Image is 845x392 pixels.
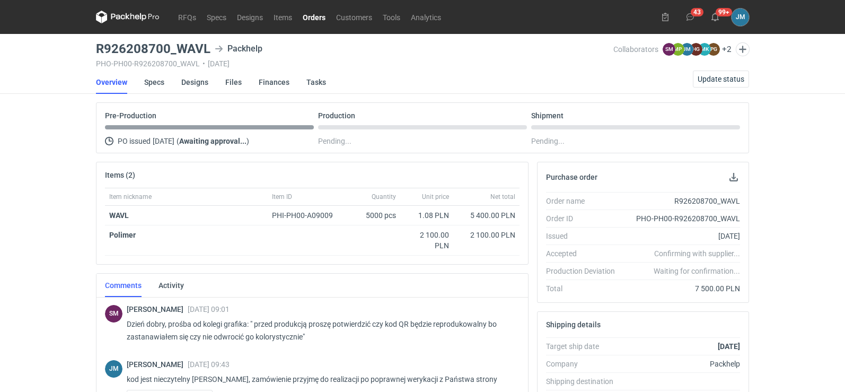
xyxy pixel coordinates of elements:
[531,111,564,120] p: Shipment
[177,137,179,145] span: (
[272,210,343,221] div: PHI-PH00-A09009
[232,11,268,23] a: Designs
[105,274,142,297] a: Comments
[663,43,675,56] figcaption: SM
[404,210,449,221] div: 1.08 PLN
[698,75,744,83] span: Update status
[306,71,326,94] a: Tasks
[188,360,230,369] span: [DATE] 09:43
[268,11,297,23] a: Items
[179,137,247,145] strong: Awaiting approval...
[188,305,230,313] span: [DATE] 09:01
[127,360,188,369] span: [PERSON_NAME]
[96,71,127,94] a: Overview
[546,359,623,369] div: Company
[623,213,740,224] div: PHO-PH00-R926208700_WAVL
[297,11,331,23] a: Orders
[457,230,515,240] div: 2 100.00 PLN
[623,283,740,294] div: 7 500.00 PLN
[546,266,623,276] div: Production Deviation
[693,71,749,88] button: Update status
[153,135,174,147] span: [DATE]
[127,318,511,343] p: Dzień dobry, prośba od kolegi grafika: " przed produkcją proszę potwierdzić czy kod QR będzie rep...
[259,71,289,94] a: Finances
[654,266,740,276] em: Waiting for confirmation...
[318,135,351,147] span: Pending...
[722,45,732,54] button: +2
[727,171,740,184] button: Download PO
[372,193,396,201] span: Quantity
[707,43,720,56] figcaption: PG
[404,230,449,251] div: 2 100.00 PLN
[109,231,136,239] strong: Polimer
[109,193,152,201] span: Item nickname
[654,249,740,258] em: Confirming with supplier...
[546,213,623,224] div: Order ID
[672,43,684,56] figcaption: MP
[707,8,724,25] button: 99+
[318,111,355,120] p: Production
[105,135,314,147] div: PO issued
[105,305,122,323] figcaption: SM
[718,342,740,351] strong: [DATE]
[173,11,201,23] a: RFQs
[736,42,750,56] button: Edit collaborators
[406,11,446,23] a: Analytics
[546,341,623,352] div: Target ship date
[690,43,702,56] figcaption: HG
[96,42,210,55] h3: R926208700_WAVL
[105,305,122,323] div: Sebastian Markut
[623,231,740,241] div: [DATE]
[546,173,597,181] h2: Purchase order
[546,196,623,206] div: Order name
[422,193,449,201] span: Unit price
[377,11,406,23] a: Tools
[201,11,232,23] a: Specs
[623,196,740,206] div: R926208700_WAVL
[546,283,623,294] div: Total
[272,193,292,201] span: Item ID
[546,376,623,387] div: Shipping destination
[105,171,135,179] h2: Items (2)
[144,71,164,94] a: Specs
[96,11,160,23] svg: Packhelp Pro
[546,231,623,241] div: Issued
[490,193,515,201] span: Net total
[105,360,122,378] figcaption: JM
[96,59,613,68] div: PHO-PH00-R926208700_WAVL [DATE]
[613,45,658,54] span: Collaborators
[546,248,623,259] div: Accepted
[331,11,377,23] a: Customers
[215,42,262,55] div: Packhelp
[732,8,749,26] button: JM
[347,206,400,225] div: 5000 pcs
[623,359,740,369] div: Packhelp
[546,320,601,329] h2: Shipping details
[531,135,740,147] div: Pending...
[225,71,242,94] a: Files
[698,43,711,56] figcaption: MK
[159,274,184,297] a: Activity
[127,305,188,313] span: [PERSON_NAME]
[105,360,122,378] div: Joanna Myślak
[127,373,511,386] p: kod jest nieczytelny [PERSON_NAME], zamówienie przyjmę do realizacji po poprawnej werykacji z Pań...
[181,71,208,94] a: Designs
[457,210,515,221] div: 5 400.00 PLN
[681,43,693,56] figcaption: JM
[109,211,129,220] strong: WAVL
[682,8,699,25] button: 43
[732,8,749,26] div: Joanna Myślak
[105,111,156,120] p: Pre-Production
[203,59,205,68] span: •
[247,137,249,145] span: )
